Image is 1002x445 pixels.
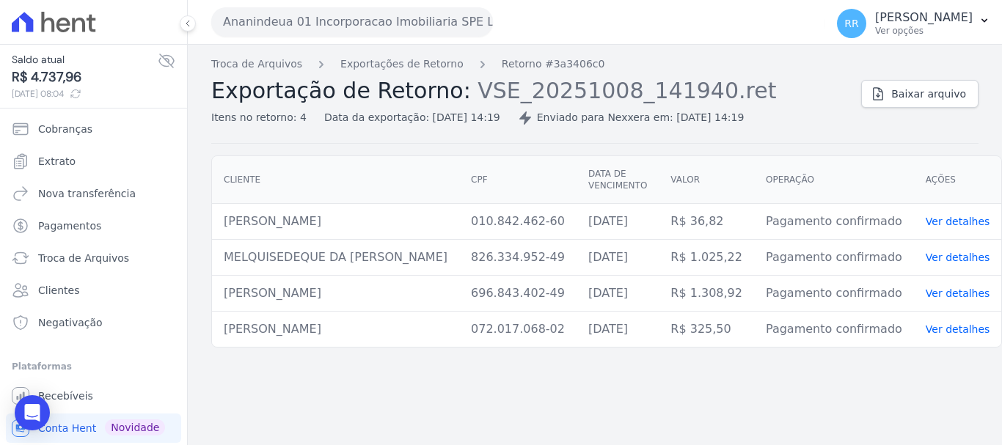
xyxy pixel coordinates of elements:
[211,78,471,103] span: Exportação de Retorno:
[659,276,754,312] td: R$ 1.308,92
[12,67,158,87] span: R$ 4.737,96
[15,395,50,430] div: Open Intercom Messenger
[212,204,459,240] td: [PERSON_NAME]
[212,276,459,312] td: [PERSON_NAME]
[6,114,181,144] a: Cobranças
[105,419,165,435] span: Novidade
[38,251,129,265] span: Troca de Arquivos
[211,110,307,125] div: Itens no retorno: 4
[914,156,1002,204] th: Ações
[754,204,914,240] td: Pagamento confirmado
[926,216,990,227] a: Ver detalhes
[38,218,101,233] span: Pagamentos
[659,240,754,276] td: R$ 1.025,22
[38,389,93,403] span: Recebíveis
[518,110,745,125] div: Enviado para Nexxera em: [DATE] 14:19
[324,110,500,125] div: Data da exportação: [DATE] 14:19
[12,87,158,100] span: [DATE] 08:04
[6,211,181,240] a: Pagamentos
[659,204,754,240] td: R$ 36,82
[891,87,966,101] span: Baixar arquivo
[659,312,754,347] td: R$ 325,50
[340,56,464,72] a: Exportações de Retorno
[754,276,914,312] td: Pagamento confirmado
[926,251,990,263] a: Ver detalhes
[478,76,776,103] span: VSE_20251008_141940.ret
[211,56,302,72] a: Troca de Arquivos
[6,179,181,208] a: Nova transferência
[38,315,103,330] span: Negativação
[6,147,181,176] a: Extrato
[211,56,849,72] nav: Breadcrumb
[38,283,79,298] span: Clientes
[577,312,659,347] td: [DATE]
[6,413,181,443] a: Conta Hent Novidade
[212,240,459,276] td: MELQUISEDEQUE DA [PERSON_NAME]
[459,312,577,347] td: 072.017.068-02
[659,156,754,204] th: Valor
[861,80,979,108] a: Baixar arquivo
[825,3,1002,44] button: RR [PERSON_NAME] Ver opções
[754,312,914,347] td: Pagamento confirmado
[875,25,973,37] p: Ver opções
[38,186,136,201] span: Nova transferência
[926,287,990,299] a: Ver detalhes
[502,56,605,72] a: Retorno #3a3406c0
[212,312,459,347] td: [PERSON_NAME]
[459,240,577,276] td: 826.334.952-49
[38,154,76,169] span: Extrato
[38,122,92,136] span: Cobranças
[6,308,181,337] a: Negativação
[6,276,181,305] a: Clientes
[577,204,659,240] td: [DATE]
[12,52,158,67] span: Saldo atual
[875,10,973,25] p: [PERSON_NAME]
[754,240,914,276] td: Pagamento confirmado
[12,358,175,375] div: Plataformas
[577,240,659,276] td: [DATE]
[459,156,577,204] th: CPF
[211,7,493,37] button: Ananindeua 01 Incorporacao Imobiliaria SPE LTDA
[459,204,577,240] td: 010.842.462-60
[459,276,577,312] td: 696.843.402-49
[844,18,858,29] span: RR
[38,421,96,435] span: Conta Hent
[577,276,659,312] td: [DATE]
[6,381,181,411] a: Recebíveis
[926,323,990,335] a: Ver detalhes
[754,156,914,204] th: Operação
[6,243,181,273] a: Troca de Arquivos
[212,156,459,204] th: Cliente
[577,156,659,204] th: Data de vencimento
